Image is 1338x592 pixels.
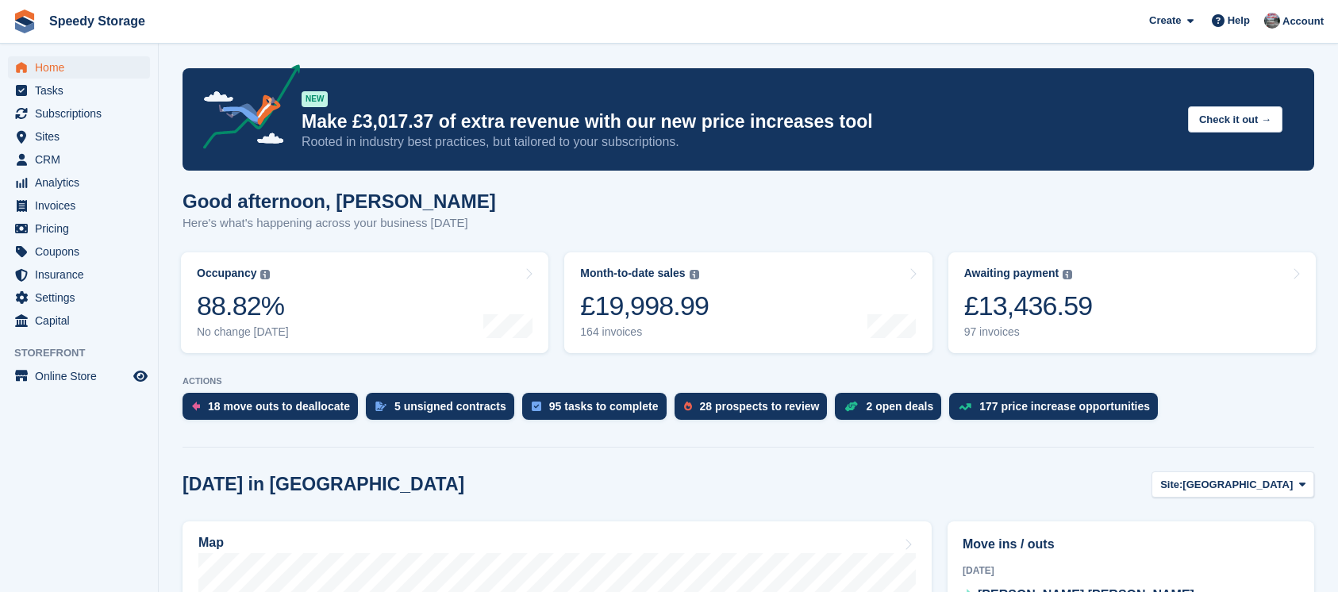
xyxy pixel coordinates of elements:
[43,8,152,34] a: Speedy Storage
[8,148,150,171] a: menu
[183,376,1314,386] p: ACTIONS
[197,290,289,322] div: 88.82%
[183,474,464,495] h2: [DATE] in [GEOGRAPHIC_DATA]
[13,10,37,33] img: stora-icon-8386f47178a22dfd0bd8f6a31ec36ba5ce8667c1dd55bd0f319d3a0aa187defe.svg
[260,270,270,279] img: icon-info-grey-7440780725fd019a000dd9b08b2336e03edf1995a4989e88bcd33f0948082b44.svg
[580,325,709,339] div: 164 invoices
[835,393,949,428] a: 2 open deals
[949,393,1166,428] a: 177 price increase opportunities
[959,403,971,410] img: price_increase_opportunities-93ffe204e8149a01c8c9dc8f82e8f89637d9d84a8eef4429ea346261dce0b2c0.svg
[35,309,130,332] span: Capital
[580,290,709,322] div: £19,998.99
[844,401,858,412] img: deal-1b604bf984904fb50ccaf53a9ad4b4a5d6e5aea283cecdc64d6e3604feb123c2.svg
[964,267,1059,280] div: Awaiting payment
[394,400,506,413] div: 5 unsigned contracts
[181,252,548,353] a: Occupancy 88.82% No change [DATE]
[1160,477,1182,493] span: Site:
[8,263,150,286] a: menu
[522,393,675,428] a: 95 tasks to complete
[208,400,350,413] div: 18 move outs to deallocate
[183,393,366,428] a: 18 move outs to deallocate
[197,325,289,339] div: No change [DATE]
[35,125,130,148] span: Sites
[375,402,386,411] img: contract_signature_icon-13c848040528278c33f63329250d36e43548de30e8caae1d1a13099fd9432cc5.svg
[183,214,496,233] p: Here's what's happening across your business [DATE]
[964,325,1093,339] div: 97 invoices
[675,393,836,428] a: 28 prospects to review
[963,563,1299,578] div: [DATE]
[35,217,130,240] span: Pricing
[131,367,150,386] a: Preview store
[35,171,130,194] span: Analytics
[35,56,130,79] span: Home
[8,56,150,79] a: menu
[684,402,692,411] img: prospect-51fa495bee0391a8d652442698ab0144808aea92771e9ea1ae160a38d050c398.svg
[8,217,150,240] a: menu
[35,79,130,102] span: Tasks
[979,400,1150,413] div: 177 price increase opportunities
[948,252,1316,353] a: Awaiting payment £13,436.59 97 invoices
[366,393,522,428] a: 5 unsigned contracts
[1264,13,1280,29] img: Dan Jackson
[35,148,130,171] span: CRM
[8,286,150,309] a: menu
[700,400,820,413] div: 28 prospects to review
[8,240,150,263] a: menu
[1228,13,1250,29] span: Help
[8,79,150,102] a: menu
[35,194,130,217] span: Invoices
[549,400,659,413] div: 95 tasks to complete
[1282,13,1324,29] span: Account
[35,286,130,309] span: Settings
[866,400,933,413] div: 2 open deals
[35,102,130,125] span: Subscriptions
[1152,471,1314,498] button: Site: [GEOGRAPHIC_DATA]
[35,263,130,286] span: Insurance
[192,402,200,411] img: move_outs_to_deallocate_icon-f764333ba52eb49d3ac5e1228854f67142a1ed5810a6f6cc68b1a99e826820c5.svg
[963,535,1299,554] h2: Move ins / outs
[8,309,150,332] a: menu
[190,64,301,155] img: price-adjustments-announcement-icon-8257ccfd72463d97f412b2fc003d46551f7dbcb40ab6d574587a9cd5c0d94...
[8,102,150,125] a: menu
[8,171,150,194] a: menu
[1188,106,1282,133] button: Check it out →
[35,240,130,263] span: Coupons
[302,133,1175,151] p: Rooted in industry best practices, but tailored to your subscriptions.
[580,267,685,280] div: Month-to-date sales
[1182,477,1293,493] span: [GEOGRAPHIC_DATA]
[14,345,158,361] span: Storefront
[35,365,130,387] span: Online Store
[1149,13,1181,29] span: Create
[532,402,541,411] img: task-75834270c22a3079a89374b754ae025e5fb1db73e45f91037f5363f120a921f8.svg
[8,194,150,217] a: menu
[302,110,1175,133] p: Make £3,017.37 of extra revenue with our new price increases tool
[8,125,150,148] a: menu
[564,252,932,353] a: Month-to-date sales £19,998.99 164 invoices
[198,536,224,550] h2: Map
[197,267,256,280] div: Occupancy
[183,190,496,212] h1: Good afternoon, [PERSON_NAME]
[690,270,699,279] img: icon-info-grey-7440780725fd019a000dd9b08b2336e03edf1995a4989e88bcd33f0948082b44.svg
[1063,270,1072,279] img: icon-info-grey-7440780725fd019a000dd9b08b2336e03edf1995a4989e88bcd33f0948082b44.svg
[8,365,150,387] a: menu
[302,91,328,107] div: NEW
[964,290,1093,322] div: £13,436.59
